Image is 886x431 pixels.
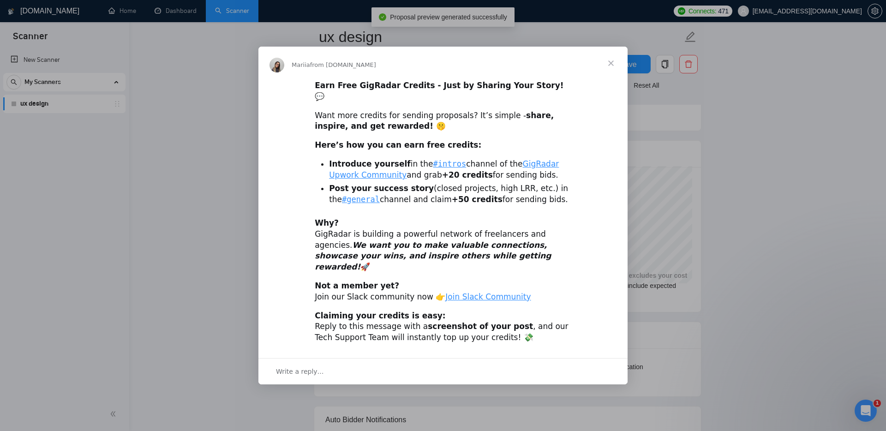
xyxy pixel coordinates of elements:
li: (closed projects, high LRR, etc.) in the channel and claim for sending bids. [329,183,571,205]
span: Write a reply… [276,365,324,377]
a: GigRadar Upwork Community [329,159,559,180]
div: Open conversation and reply [258,358,628,384]
span: from [DOMAIN_NAME] [310,61,376,68]
b: Why? [315,218,339,227]
span: Close [594,47,628,80]
b: Here’s how you can earn free credits: [315,140,481,150]
b: Post your success story [329,184,434,193]
li: in the channel of the and grab for sending bids. [329,159,571,181]
b: +50 credits [452,195,503,204]
a: #intros [433,159,467,168]
a: #general [342,195,380,204]
div: 💬 [315,80,571,102]
b: Introduce yourself [329,159,411,168]
div: GigRadar is building a powerful network of freelancers and agencies. 🚀 [315,218,571,273]
span: Mariia [292,61,310,68]
i: We want you to make valuable connections, showcase your wins, and inspire others while getting re... [315,240,551,272]
b: screenshot of your post [428,322,533,331]
b: Claiming your credits is easy: [315,311,446,320]
b: Earn Free GigRadar Credits - Just by Sharing Your Story! [315,81,563,90]
div: Join our Slack community now 👉 [315,281,571,303]
b: Not a member yet? [315,281,399,290]
img: Profile image for Mariia [269,58,284,72]
a: Join Slack Community [445,292,531,301]
b: +20 credits [442,170,493,180]
div: Reply to this message with a , and our Tech Support Team will instantly top up your credits! 💸 [315,311,571,343]
div: Want more credits for sending proposals? It’s simple - [315,110,571,132]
